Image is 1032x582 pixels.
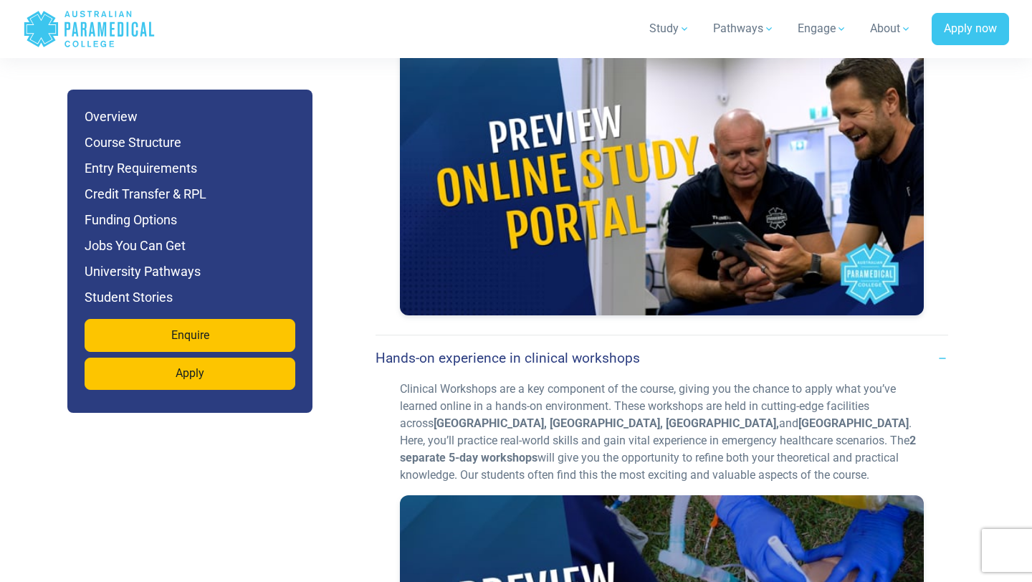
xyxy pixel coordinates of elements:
[641,9,699,49] a: Study
[434,416,779,430] strong: [GEOGRAPHIC_DATA], [GEOGRAPHIC_DATA], [GEOGRAPHIC_DATA],
[861,9,920,49] a: About
[798,416,909,430] strong: [GEOGRAPHIC_DATA]
[376,341,948,375] a: Hands-on experience in clinical workshops
[400,381,924,484] p: Clinical Workshops are a key component of the course, giving you the chance to apply what you’ve ...
[704,9,783,49] a: Pathways
[23,6,156,52] a: Australian Paramedical College
[376,350,640,366] h4: Hands-on experience in clinical workshops
[789,9,856,49] a: Engage
[932,13,1009,46] a: Apply now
